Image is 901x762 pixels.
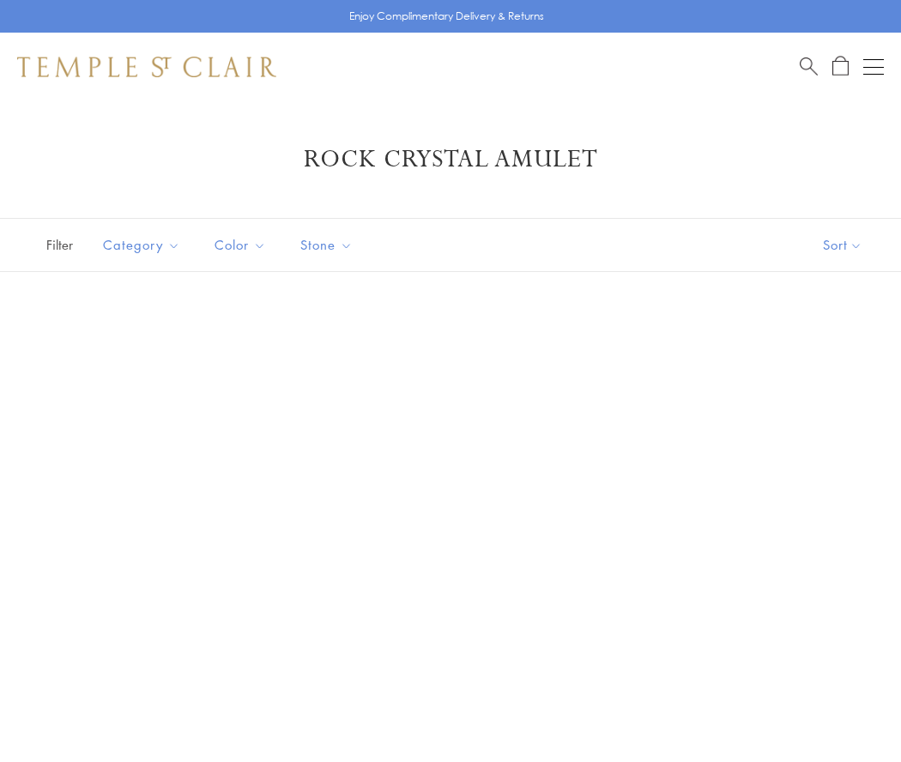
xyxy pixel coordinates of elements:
[349,8,544,25] p: Enjoy Complimentary Delivery & Returns
[800,56,818,77] a: Search
[90,226,193,264] button: Category
[94,234,193,256] span: Category
[287,226,366,264] button: Stone
[206,234,279,256] span: Color
[292,234,366,256] span: Stone
[43,144,858,175] h1: Rock Crystal Amulet
[863,57,884,77] button: Open navigation
[784,219,901,271] button: Show sort by
[832,56,849,77] a: Open Shopping Bag
[202,226,279,264] button: Color
[17,57,276,77] img: Temple St. Clair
